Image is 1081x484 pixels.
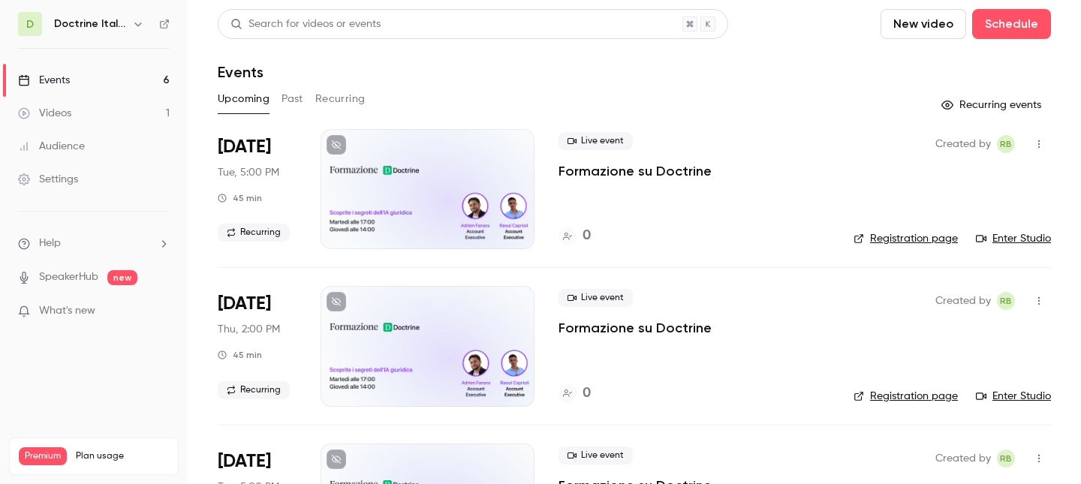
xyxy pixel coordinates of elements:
[854,231,958,246] a: Registration page
[218,381,290,399] span: Recurring
[997,449,1015,467] span: Romain Ballereau
[39,269,98,285] a: SpeakerHub
[218,135,271,159] span: [DATE]
[282,87,303,111] button: Past
[559,162,712,180] a: Formazione su Doctrine
[559,132,633,150] span: Live event
[559,446,633,464] span: Live event
[559,383,591,404] a: 0
[583,383,591,404] h4: 0
[935,292,991,310] span: Created by
[54,17,126,32] h6: Doctrine Italia Formation Avocat
[583,226,591,246] h4: 0
[18,73,70,88] div: Events
[230,17,381,32] div: Search for videos or events
[935,93,1051,117] button: Recurring events
[881,9,966,39] button: New video
[1000,135,1012,153] span: RB
[972,9,1051,39] button: Schedule
[997,135,1015,153] span: Romain Ballereau
[976,231,1051,246] a: Enter Studio
[218,87,269,111] button: Upcoming
[976,389,1051,404] a: Enter Studio
[854,389,958,404] a: Registration page
[218,165,279,180] span: Tue, 5:00 PM
[218,449,271,473] span: [DATE]
[152,305,170,318] iframe: Noticeable Trigger
[107,270,137,285] span: new
[218,292,271,316] span: [DATE]
[39,303,95,319] span: What's new
[218,63,263,81] h1: Events
[18,106,71,121] div: Videos
[1000,449,1012,467] span: RB
[559,226,591,246] a: 0
[218,192,262,204] div: 45 min
[315,87,366,111] button: Recurring
[935,135,991,153] span: Created by
[39,236,61,251] span: Help
[218,322,280,337] span: Thu, 2:00 PM
[18,172,78,187] div: Settings
[559,289,633,307] span: Live event
[218,129,297,249] div: Sep 2 Tue, 5:00 PM (Europe/Paris)
[1000,292,1012,310] span: RB
[76,450,169,462] span: Plan usage
[559,319,712,337] a: Formazione su Doctrine
[218,349,262,361] div: 45 min
[26,17,34,32] span: D
[18,236,170,251] li: help-dropdown-opener
[935,449,991,467] span: Created by
[997,292,1015,310] span: Romain Ballereau
[19,447,67,465] span: Premium
[218,286,297,406] div: Sep 4 Thu, 2:00 PM (Europe/Paris)
[18,139,85,154] div: Audience
[218,224,290,242] span: Recurring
